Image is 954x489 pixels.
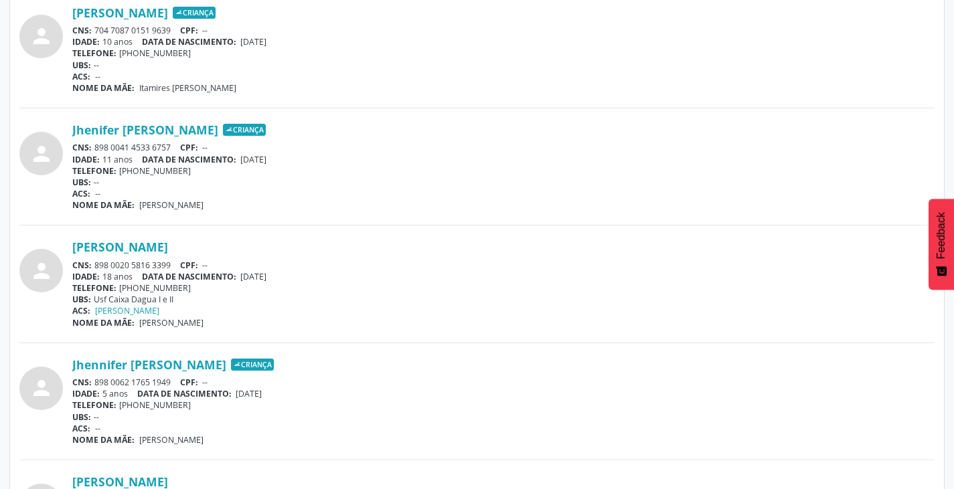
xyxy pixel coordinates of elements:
span: NOME DA MÃE: [72,82,135,94]
span: -- [95,423,100,434]
span: ACS: [72,423,90,434]
span: -- [202,142,208,153]
span: DATA DE NASCIMENTO: [137,388,232,399]
span: [DATE] [236,388,262,399]
div: -- [72,177,935,188]
span: -- [95,188,100,199]
span: -- [202,260,208,271]
a: [PERSON_NAME] [72,5,168,20]
span: ACS: [72,188,90,199]
span: Criança [223,124,266,136]
div: [PHONE_NUMBER] [72,282,935,294]
div: 898 0020 5816 3399 [72,260,935,271]
span: [DATE] [240,36,266,47]
div: [PHONE_NUMBER] [72,47,935,59]
span: [DATE] [240,271,266,282]
i: person [29,376,54,400]
a: Jhennifer [PERSON_NAME] [72,357,226,372]
span: [PERSON_NAME] [139,199,204,211]
span: CPF: [180,25,198,36]
span: [PERSON_NAME] [139,317,204,328]
span: NOME DA MÃE: [72,434,135,446]
div: 18 anos [72,271,935,282]
span: TELEFONE: [72,399,116,411]
span: DATA DE NASCIMENTO: [142,36,236,47]
span: CNS: [72,25,92,36]
div: 10 anos [72,36,935,47]
span: -- [95,71,100,82]
a: Jhenifer [PERSON_NAME] [72,122,218,137]
span: -- [202,377,208,388]
i: person [29,142,54,166]
span: ACS: [72,71,90,82]
div: [PHONE_NUMBER] [72,399,935,411]
span: CPF: [180,142,198,153]
span: CPF: [180,377,198,388]
span: CNS: [72,377,92,388]
span: Criança [173,7,216,19]
span: TELEFONE: [72,47,116,59]
span: UBS: [72,177,91,188]
span: UBS: [72,294,91,305]
div: 5 anos [72,388,935,399]
div: [PHONE_NUMBER] [72,165,935,177]
div: -- [72,60,935,71]
a: [PERSON_NAME] [95,305,159,316]
span: TELEFONE: [72,282,116,294]
div: 11 anos [72,154,935,165]
span: -- [202,25,208,36]
div: Usf Caixa Dagua I e II [72,294,935,305]
span: UBS: [72,60,91,71]
a: [PERSON_NAME] [72,239,168,254]
button: Feedback - Mostrar pesquisa [929,199,954,290]
i: person [29,259,54,283]
div: 898 0062 1765 1949 [72,377,935,388]
a: [PERSON_NAME] [72,474,168,489]
span: Itamires [PERSON_NAME] [139,82,236,94]
span: Feedback [935,212,947,259]
span: IDADE: [72,388,100,399]
span: NOME DA MÃE: [72,199,135,211]
span: ACS: [72,305,90,316]
span: CPF: [180,260,198,271]
span: IDADE: [72,36,100,47]
div: 898 0041 4533 6757 [72,142,935,153]
span: DATA DE NASCIMENTO: [142,271,236,282]
span: CNS: [72,142,92,153]
span: Criança [231,359,274,371]
span: IDADE: [72,154,100,165]
div: 704 7087 0151 9639 [72,25,935,36]
span: UBS: [72,411,91,423]
i: person [29,24,54,48]
span: CNS: [72,260,92,271]
span: [DATE] [240,154,266,165]
span: IDADE: [72,271,100,282]
span: DATA DE NASCIMENTO: [142,154,236,165]
span: NOME DA MÃE: [72,317,135,328]
div: -- [72,411,935,423]
span: TELEFONE: [72,165,116,177]
span: [PERSON_NAME] [139,434,204,446]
